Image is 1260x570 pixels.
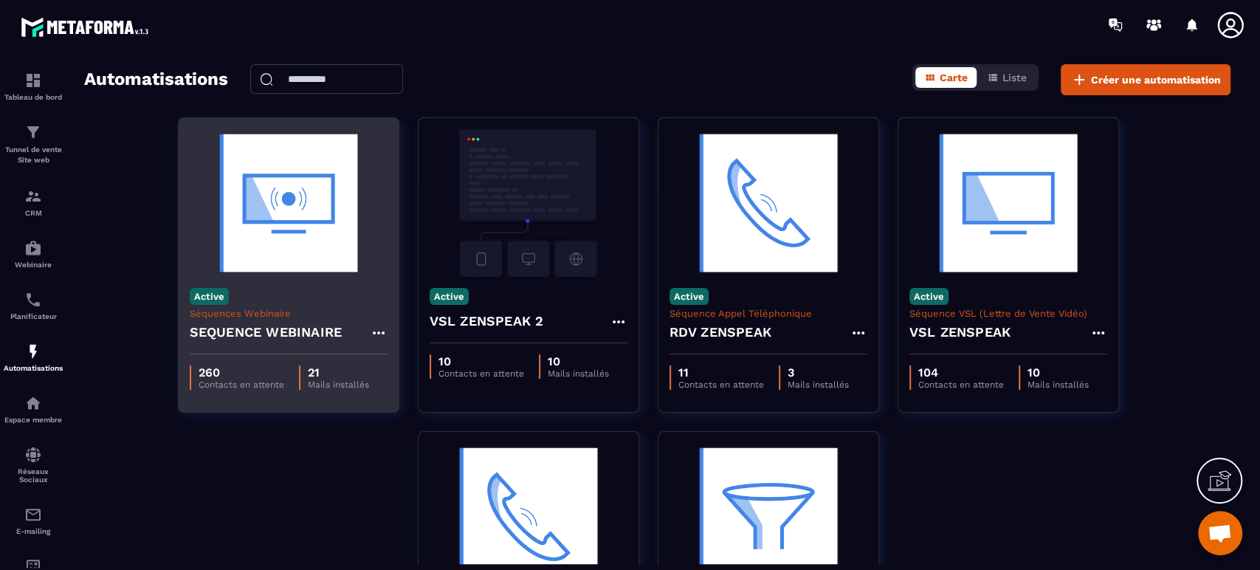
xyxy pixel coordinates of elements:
h4: VSL ZENSPEAK 2 [430,311,544,332]
img: automation-background [669,129,867,277]
button: Carte [915,67,977,88]
p: Séquence Appel Téléphonique [669,308,867,319]
p: Contacts en attente [678,380,764,390]
img: automations [24,343,42,360]
h4: SEQUENCE WEBINAIRE [190,322,342,343]
p: Active [430,288,469,305]
p: 21 [308,365,369,380]
img: automation-background [430,129,627,277]
a: automationsautomationsAutomatisations [4,332,63,383]
p: 10 [1027,365,1089,380]
p: 10 [438,354,524,368]
p: Active [190,288,229,305]
a: automationsautomationsEspace membre [4,383,63,435]
h2: Automatisations [84,64,228,95]
img: scheduler [24,291,42,309]
a: formationformationTunnel de vente Site web [4,112,63,176]
h4: RDV ZENSPEAK [669,322,771,343]
img: automation-background [190,129,388,277]
img: automations [24,239,42,257]
img: automation-background [909,129,1107,277]
img: email [24,506,42,523]
p: Tunnel de vente Site web [4,145,63,165]
a: automationsautomationsWebinaire [4,228,63,280]
p: Active [909,288,949,305]
img: formation [24,123,42,141]
a: schedulerschedulerPlanificateur [4,280,63,332]
p: 104 [918,365,1004,380]
h4: VSL ZENSPEAK [909,322,1011,343]
p: E-mailing [4,527,63,535]
p: 3 [788,365,849,380]
span: Liste [1002,72,1027,83]
img: logo [21,13,154,41]
p: Espace membre [4,416,63,424]
a: emailemailE-mailing [4,495,63,546]
p: Contacts en attente [918,380,1004,390]
p: Contacts en attente [438,368,524,379]
p: Mails installés [788,380,849,390]
p: Automatisations [4,364,63,372]
img: social-network [24,446,42,464]
img: formation [24,72,42,89]
p: Réseaux Sociaux [4,467,63,484]
button: Liste [978,67,1036,88]
span: Créer une automatisation [1091,72,1221,87]
a: formationformationTableau de bord [4,61,63,112]
p: Tableau de bord [4,93,63,101]
span: Carte [940,72,968,83]
p: 11 [678,365,764,380]
p: 260 [199,365,284,380]
p: 10 [548,354,609,368]
p: Séquences Webinaire [190,308,388,319]
p: Séquence VSL (Lettre de Vente Vidéo) [909,308,1107,319]
p: Mails installés [308,380,369,390]
p: Planificateur [4,312,63,320]
p: Contacts en attente [199,380,284,390]
a: social-networksocial-networkRéseaux Sociaux [4,435,63,495]
img: formation [24,188,42,205]
img: automations [24,394,42,412]
p: CRM [4,209,63,217]
a: formationformationCRM [4,176,63,228]
p: Mails installés [1027,380,1089,390]
p: Active [669,288,709,305]
div: Ouvrir le chat [1198,511,1242,555]
p: Webinaire [4,261,63,269]
button: Créer une automatisation [1061,64,1230,95]
p: Mails installés [548,368,609,379]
